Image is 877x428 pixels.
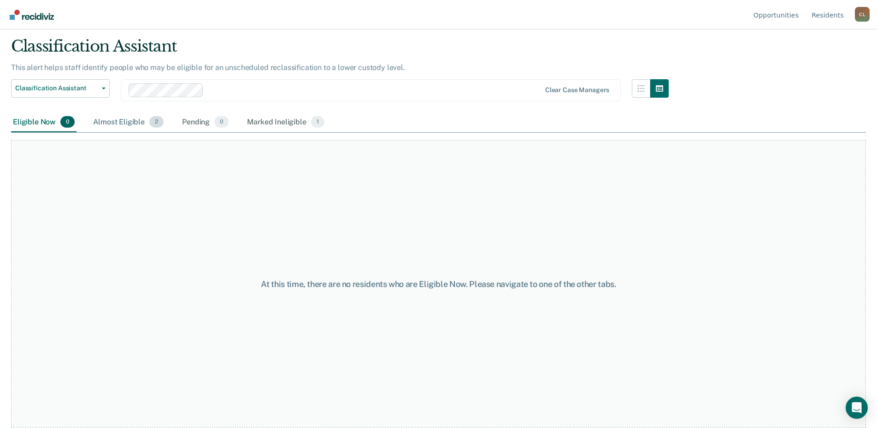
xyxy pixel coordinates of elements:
div: Marked Ineligible1 [245,112,326,133]
div: Almost Eligible2 [91,112,165,133]
div: Eligible Now0 [11,112,77,133]
span: 0 [60,116,75,128]
button: Profile dropdown button [855,7,870,22]
div: Open Intercom Messenger [846,397,868,419]
span: Classification Assistant [15,84,98,92]
span: 1 [311,116,324,128]
span: 2 [149,116,164,128]
img: Recidiviz [10,10,54,20]
div: C L [855,7,870,22]
button: Classification Assistant [11,79,110,98]
div: Clear case managers [545,86,609,94]
div: Pending0 [180,112,230,133]
span: 0 [214,116,229,128]
p: This alert helps staff identify people who may be eligible for an unscheduled reclassification to... [11,63,405,72]
div: Classification Assistant [11,37,669,63]
div: At this time, there are no residents who are Eligible Now. Please navigate to one of the other tabs. [225,279,652,289]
